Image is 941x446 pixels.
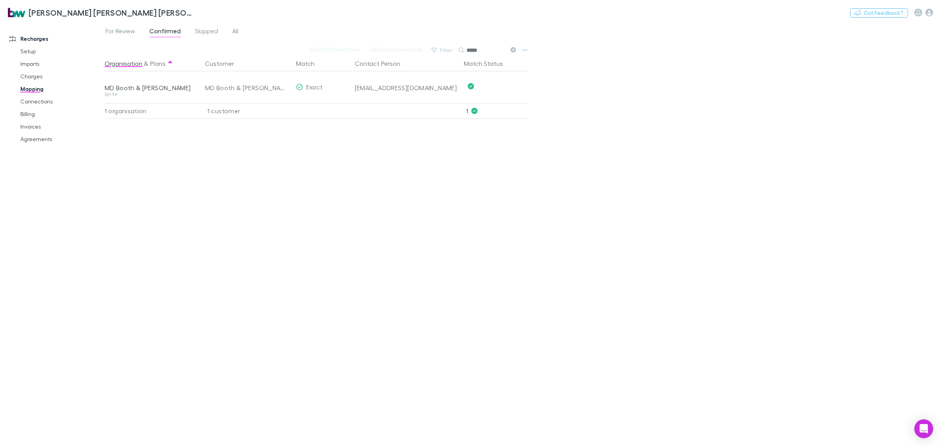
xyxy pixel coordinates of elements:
[464,56,512,71] button: Match Status
[13,108,111,120] a: Billing
[105,92,196,96] div: Ignite
[13,58,111,70] a: Imports
[3,3,199,22] a: [PERSON_NAME] [PERSON_NAME] [PERSON_NAME] Partners
[199,103,293,119] div: 1 customer
[355,84,458,92] div: [EMAIL_ADDRESS][DOMAIN_NAME]
[232,27,238,37] span: All
[13,70,111,83] a: Charges
[205,56,243,71] button: Customer
[13,133,111,145] a: Agreements
[13,120,111,133] a: Invoices
[105,56,142,71] button: Organisation
[2,33,111,45] a: Recharges
[365,45,427,54] button: Skip0 organisations
[466,103,528,118] p: 1
[306,83,323,91] span: Exact
[296,56,324,71] button: Match
[914,419,933,438] div: Open Intercom Messenger
[105,84,196,92] div: MD Booth & [PERSON_NAME]
[850,8,908,18] button: Got Feedback?
[150,56,165,71] button: Plans
[8,8,25,17] img: Brewster Walsh Waters Partners's Logo
[149,27,181,37] span: Confirmed
[29,8,194,17] h3: [PERSON_NAME] [PERSON_NAME] [PERSON_NAME] Partners
[305,45,365,54] button: Confirm0 matches
[13,45,111,58] a: Setup
[205,72,290,103] div: MD Booth & [PERSON_NAME]
[355,56,410,71] button: Contact Person
[13,95,111,108] a: Connections
[468,83,474,89] svg: Confirmed
[195,27,218,37] span: Skipped
[13,83,111,95] a: Mapping
[105,27,135,37] span: For Review
[105,56,196,71] div: &
[427,45,457,55] button: Filter
[105,103,199,119] div: 1 organisation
